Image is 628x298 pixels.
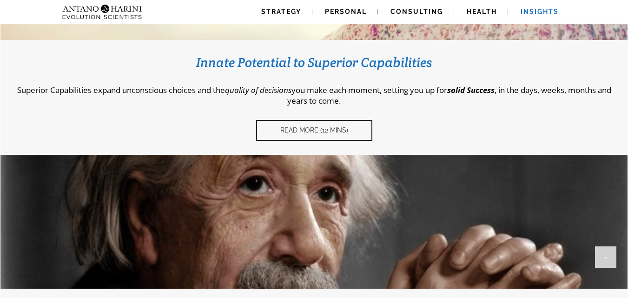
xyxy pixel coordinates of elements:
em: quality of decisions [225,85,291,95]
span: Personal [325,8,367,15]
span: Read More (12 Mins) [280,126,348,134]
span: Health [467,8,497,15]
strong: solid Success [447,85,495,95]
span: Consulting [390,8,443,15]
a: Read More (12 Mins) [256,120,372,141]
span: Insights [521,8,559,15]
p: Superior Capabilities expand unconscious choices and the you make each moment, setting you up for... [14,85,614,106]
span: Strategy [261,8,301,15]
h3: Innate Potential to Superior Capabilities [14,54,614,71]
